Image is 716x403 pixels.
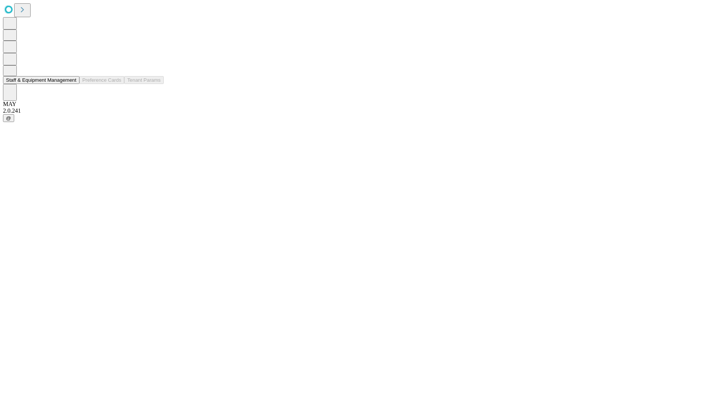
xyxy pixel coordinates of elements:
[3,76,79,84] button: Staff & Equipment Management
[3,114,14,122] button: @
[124,76,164,84] button: Tenant Params
[3,101,713,107] div: MAY
[6,115,11,121] span: @
[79,76,124,84] button: Preference Cards
[3,107,713,114] div: 2.0.241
